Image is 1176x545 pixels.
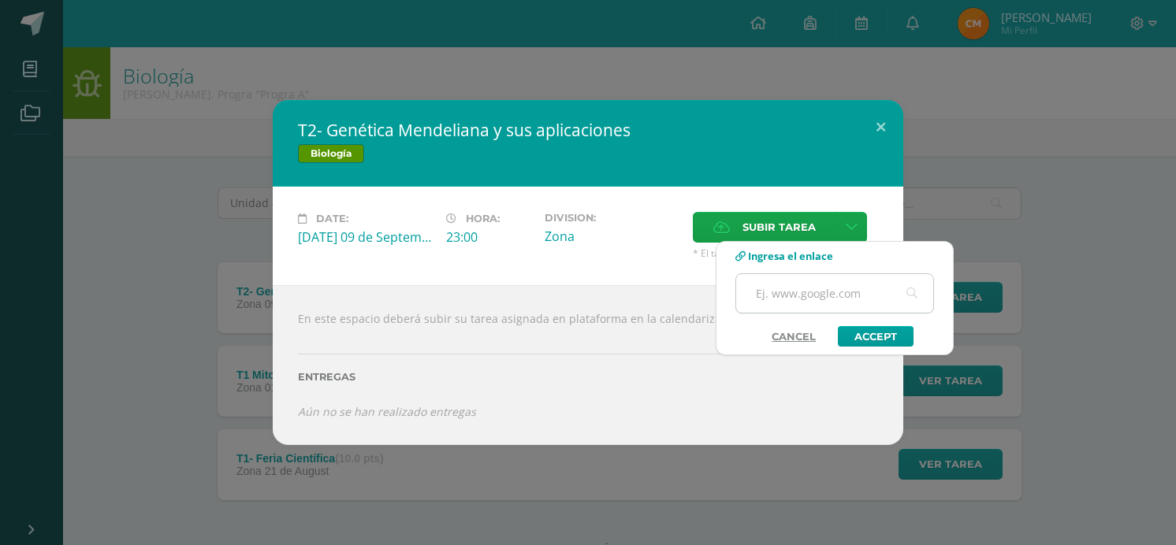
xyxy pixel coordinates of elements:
[298,144,364,163] span: Biología
[742,213,816,242] span: Subir tarea
[756,326,832,347] a: Cancel
[748,249,833,263] span: Ingresa el enlace
[838,326,914,347] a: Accept
[693,247,878,260] span: * El tamaño máximo permitido es 50 MB
[298,228,434,246] div: [DATE] 09 de September
[316,213,348,224] span: Date:
[736,274,933,313] input: Ej. www.google.com
[466,213,500,224] span: Hora:
[545,228,680,245] div: Zona
[545,212,680,224] label: Division:
[298,371,878,383] label: Entregas
[273,285,903,444] div: En este espacio deberá subir su tarea asignada en plataforma en la calendarización.
[858,100,903,154] button: Close (Esc)
[446,228,532,246] div: 23:00
[298,119,878,141] h2: T2- Genética Mendeliana y sus aplicaciones
[298,404,476,419] i: Aún no se han realizado entregas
